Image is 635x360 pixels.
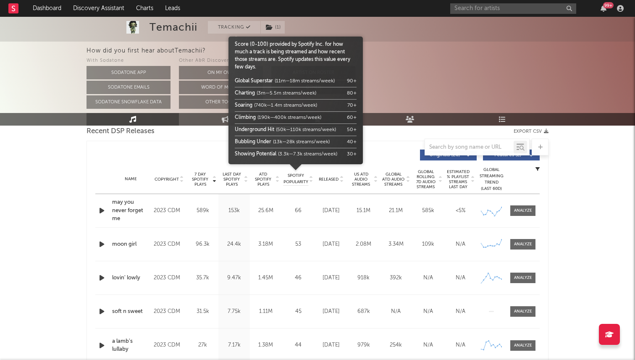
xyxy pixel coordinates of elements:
div: N/A [414,307,442,316]
div: 3.18M [252,240,279,249]
span: (190k—400k streams/week) [257,115,321,120]
div: 45 [283,307,313,316]
div: N/A [446,274,475,282]
div: 109k [414,240,442,249]
div: 99 + [603,2,614,8]
span: Released [319,177,338,182]
div: 2023 CDM [154,307,185,317]
div: 27k [189,341,216,349]
div: 1.11M [252,307,279,316]
div: 40 + [347,138,357,146]
div: 9.47k [220,274,248,282]
div: [DATE] [317,207,345,215]
div: 96.3k [189,240,216,249]
a: lovin' lowly [112,274,150,282]
span: (3m—5.5m streams/week) [257,91,316,96]
div: 15.1M [349,207,378,215]
div: 53 [283,240,313,249]
div: 254k [382,341,410,349]
span: Global ATD Audio Streams [382,172,405,187]
span: ( 1 ) [260,21,285,34]
div: Score (0-100) provided by Spotify Inc. for how much a track is being streamed and how recent thos... [235,41,357,160]
div: 979k [349,341,378,349]
span: (13k—28k streams/week) [273,139,330,145]
div: [DATE] [317,341,345,349]
span: (11m—18m streams/week) [275,79,335,84]
input: Search for artists [450,3,576,14]
div: 918k [349,274,378,282]
button: Tracking [208,21,260,34]
div: 3.34M [382,240,410,249]
span: Soaring [235,103,252,108]
div: 585k [414,207,442,215]
div: 35.7k [189,274,216,282]
span: (3.3k—7.3k streams/week) [278,152,337,157]
span: Recent DSP Releases [87,126,155,137]
span: ATD Spotify Plays [252,172,274,187]
div: Other A&R Discovery Methods [179,56,263,66]
div: 80 + [347,89,357,97]
button: (1) [261,21,285,34]
a: soft n sweet [112,307,150,316]
span: Copyright [155,177,179,182]
div: 2023 CDM [154,206,185,216]
div: N/A [446,307,475,316]
div: 392k [382,274,410,282]
div: 70 + [347,102,357,109]
div: N/A [414,341,442,349]
div: 2023 CDM [154,273,185,283]
span: (50k—110k streams/week) [276,127,336,132]
span: Spotify Popularity [283,173,308,185]
div: 21.1M [382,207,410,215]
div: 90 + [347,77,357,85]
div: 687k [349,307,378,316]
button: Sodatone Emails [87,81,171,94]
div: With Sodatone [87,56,171,66]
div: 1.45M [252,274,279,282]
div: [DATE] [317,307,345,316]
a: moon girl [112,240,150,249]
button: Sodatone Snowflake Data [87,95,171,109]
button: Other Tools [179,95,263,109]
div: 7.17k [220,341,248,349]
div: 2.08M [349,240,378,249]
div: 153k [220,207,248,215]
button: 99+ [601,5,606,12]
div: [DATE] [317,240,345,249]
button: Export CSV [514,129,548,134]
div: N/A [414,274,442,282]
span: Climbing [235,115,256,120]
div: Name [112,176,150,182]
div: 30 + [347,150,357,158]
div: 46 [283,274,313,282]
div: 31.5k [189,307,216,316]
div: [DATE] [317,274,345,282]
a: a lamb's lullaby [112,337,150,354]
button: Word Of Mouth [179,81,263,94]
div: 44 [283,341,313,349]
div: 60 + [347,114,357,121]
a: may you never forget me [112,198,150,223]
div: N/A [382,307,410,316]
button: Sodatone App [87,66,171,79]
span: Global Rolling 7D Audio Streams [414,169,437,189]
span: Underground Hit [235,127,274,132]
button: On My Own [179,66,263,79]
div: Global Streaming Trend (Last 60D) [479,167,504,192]
span: Showing Potential [235,152,276,157]
div: 66 [283,207,313,215]
div: 50 + [347,126,357,134]
span: Bubbling Under [235,139,271,145]
div: <5% [446,207,475,215]
div: N/A [446,240,475,249]
span: US ATD Audio Streams [349,172,373,187]
span: Charting [235,91,255,96]
span: 7 Day Spotify Plays [189,172,211,187]
div: N/A [446,341,475,349]
div: Temachii [150,21,197,34]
